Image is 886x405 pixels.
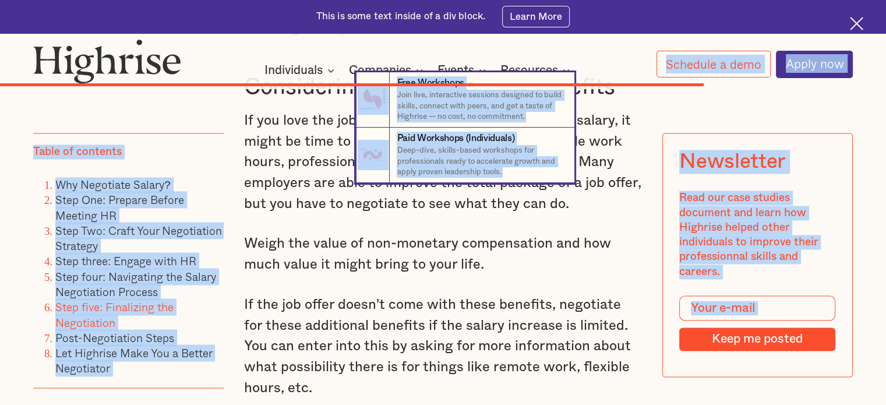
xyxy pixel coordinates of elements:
a: Let Highrise Make You a Better Negotiator [55,344,212,376]
a: Apply now [776,51,853,78]
p: Deep-dive, skills-based workshops for professionals ready to accelerate growth and apply proven l... [397,145,563,178]
div: Resources [500,64,573,78]
div: Paid Workshops (Individuals) [397,132,514,145]
a: Schedule a demo [656,51,771,78]
a: Why Negotiate Salary? [55,176,171,193]
a: Learn More [502,6,570,27]
p: If the job offer doesn't come with these benefits, negotiate for these additional benefits if the... [244,295,642,399]
a: Step five: Finalizing the Negotiation [55,299,174,331]
a: Paid Workshops (Individuals)Deep-dive, skills-based workshops for professionals ready to accelera... [356,128,574,183]
div: Events [437,64,474,78]
p: Join live, interactive sessions designed to build skills, connect with peers, and get a taste of ... [397,90,563,122]
a: Step Two: Craft Your Negotiation Strategy [55,222,222,254]
a: Post-Negotiation Steps [55,329,174,346]
input: Keep me posted [680,327,836,351]
div: This is some text inside of a div block. [316,10,486,23]
div: Companies [349,64,411,78]
div: Resources [500,64,558,78]
a: Step three: Engage with HR [55,253,196,270]
img: Highrise logo [33,39,181,84]
div: Companies [349,64,426,78]
div: Events [437,64,489,78]
div: Individuals [264,64,323,78]
div: Individuals [264,64,338,78]
img: Cross icon [850,17,863,30]
div: Read our case studies document and learn how Highrise helped other individuals to improve their p... [680,191,836,280]
div: Free Workshops [397,76,464,90]
a: Free WorkshopsJoin live, interactive sessions designed to build skills, connect with peers, and g... [356,72,574,128]
form: Modal Form [680,296,836,351]
a: Step One: Prepare Before Meeting HR [55,192,184,224]
p: Weigh the value of non-monetary compensation and how much value it might bring to your life. [244,234,642,275]
input: Your e-mail [680,296,836,321]
a: Step four: Navigating the Salary Negotiation Process [55,268,216,300]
